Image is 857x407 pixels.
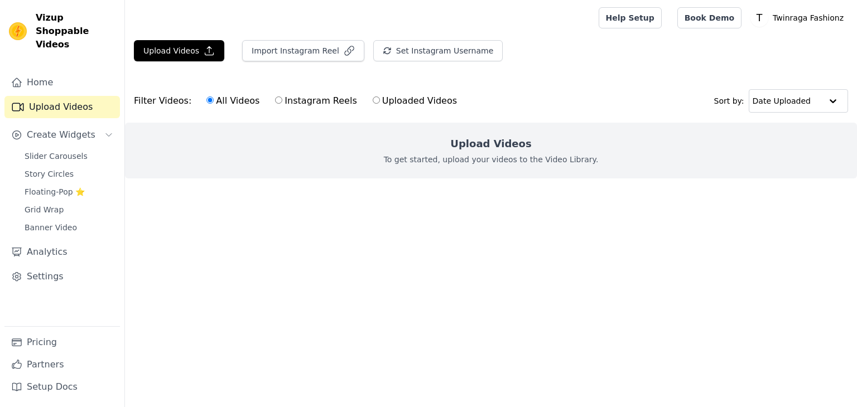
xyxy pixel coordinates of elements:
[4,96,120,118] a: Upload Videos
[4,376,120,398] a: Setup Docs
[4,353,120,376] a: Partners
[384,154,599,165] p: To get started, upload your videos to the Video Library.
[25,168,74,180] span: Story Circles
[450,136,531,152] h2: Upload Videos
[714,89,849,113] div: Sort by:
[750,8,848,28] button: T Twinraga Fashionz
[372,94,458,108] label: Uploaded Videos
[25,186,85,197] span: Floating-Pop ⭐
[4,331,120,353] a: Pricing
[9,22,27,40] img: Vizup
[18,220,120,235] a: Banner Video
[768,8,848,28] p: Twinraga Fashionz
[18,166,120,182] a: Story Circles
[373,40,503,61] button: Set Instagram Username
[275,94,357,108] label: Instagram Reels
[756,12,763,23] text: T
[25,222,77,233] span: Banner Video
[4,265,120,288] a: Settings
[134,88,463,114] div: Filter Videos:
[206,96,214,104] input: All Videos
[4,241,120,263] a: Analytics
[25,204,64,215] span: Grid Wrap
[4,71,120,94] a: Home
[373,96,380,104] input: Uploaded Videos
[275,96,282,104] input: Instagram Reels
[25,151,88,162] span: Slider Carousels
[27,128,95,142] span: Create Widgets
[36,11,115,51] span: Vizup Shoppable Videos
[18,202,120,217] a: Grid Wrap
[18,184,120,200] a: Floating-Pop ⭐
[18,148,120,164] a: Slider Carousels
[242,40,364,61] button: Import Instagram Reel
[599,7,662,28] a: Help Setup
[4,124,120,146] button: Create Widgets
[677,7,742,28] a: Book Demo
[134,40,224,61] button: Upload Videos
[206,94,260,108] label: All Videos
